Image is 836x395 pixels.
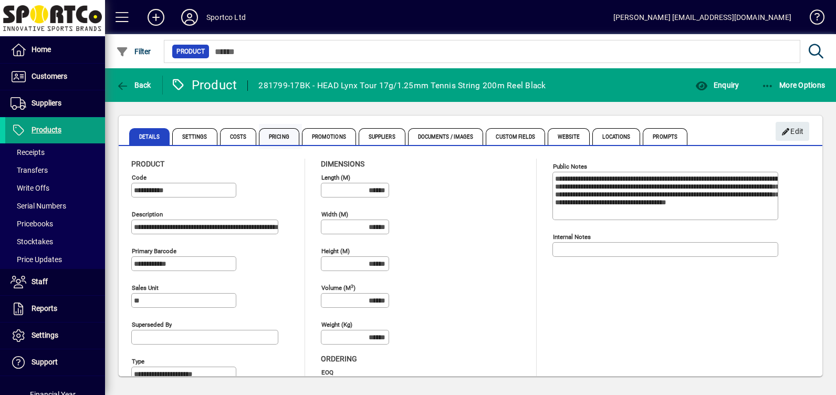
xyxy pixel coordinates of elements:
a: Support [5,349,105,376]
span: Suppliers [359,128,405,145]
span: Website [548,128,590,145]
span: Stocktakes [11,237,53,246]
span: Enquiry [695,81,739,89]
button: Profile [173,8,206,27]
span: Suppliers [32,99,61,107]
a: Settings [5,323,105,349]
span: Product [131,160,164,168]
span: Locations [592,128,640,145]
a: Transfers [5,161,105,179]
a: Customers [5,64,105,90]
a: Reports [5,296,105,322]
span: Promotions [302,128,356,145]
button: Edit [776,122,809,141]
mat-label: Description [132,211,163,218]
span: Details [129,128,170,145]
span: Back [116,81,151,89]
mat-label: Primary barcode [132,247,176,255]
a: Price Updates [5,251,105,268]
mat-label: EOQ [321,369,333,376]
span: Customers [32,72,67,80]
a: Knowledge Base [802,2,823,36]
button: Filter [113,42,154,61]
span: Transfers [11,166,48,174]
mat-label: Internal Notes [553,233,591,241]
a: Stocktakes [5,233,105,251]
div: 281799-17BK - HEAD Lynx Tour 17g/1.25mm Tennis String 200m Reel Black [258,77,546,94]
span: Write Offs [11,184,49,192]
span: Reports [32,304,57,313]
a: Pricebooks [5,215,105,233]
span: Receipts [11,148,45,157]
span: Pricing [259,128,299,145]
a: Serial Numbers [5,197,105,215]
span: Price Updates [11,255,62,264]
mat-label: Code [132,174,147,181]
span: Home [32,45,51,54]
mat-label: Superseded by [132,321,172,328]
div: [PERSON_NAME] [EMAIL_ADDRESS][DOMAIN_NAME] [613,9,791,26]
mat-label: Width (m) [321,211,348,218]
span: Support [32,358,58,366]
div: Sportco Ltd [206,9,246,26]
span: Settings [32,331,58,339]
span: Settings [172,128,217,145]
mat-label: Public Notes [553,163,587,170]
a: Home [5,37,105,63]
span: Serial Numbers [11,202,66,210]
app-page-header-button: Back [105,76,163,95]
mat-label: Height (m) [321,247,350,255]
button: Enquiry [693,76,741,95]
span: Staff [32,277,48,286]
span: Product [176,46,205,57]
div: Product [171,77,237,93]
span: Filter [116,47,151,56]
a: Suppliers [5,90,105,117]
span: Ordering [321,355,357,363]
mat-label: Sales unit [132,284,159,292]
button: More Options [759,76,828,95]
mat-label: Type [132,358,144,365]
mat-label: Weight (Kg) [321,321,352,328]
mat-label: Volume (m ) [321,284,356,292]
a: Staff [5,269,105,295]
button: Add [139,8,173,27]
button: Back [113,76,154,95]
span: Dimensions [321,160,364,168]
span: Documents / Images [408,128,484,145]
span: Prompts [643,128,687,145]
span: Custom Fields [486,128,545,145]
span: Costs [220,128,257,145]
span: Edit [781,123,804,140]
sup: 3 [351,283,353,288]
span: Pricebooks [11,220,53,228]
mat-label: Length (m) [321,174,350,181]
span: More Options [761,81,825,89]
span: Products [32,126,61,134]
a: Write Offs [5,179,105,197]
a: Receipts [5,143,105,161]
